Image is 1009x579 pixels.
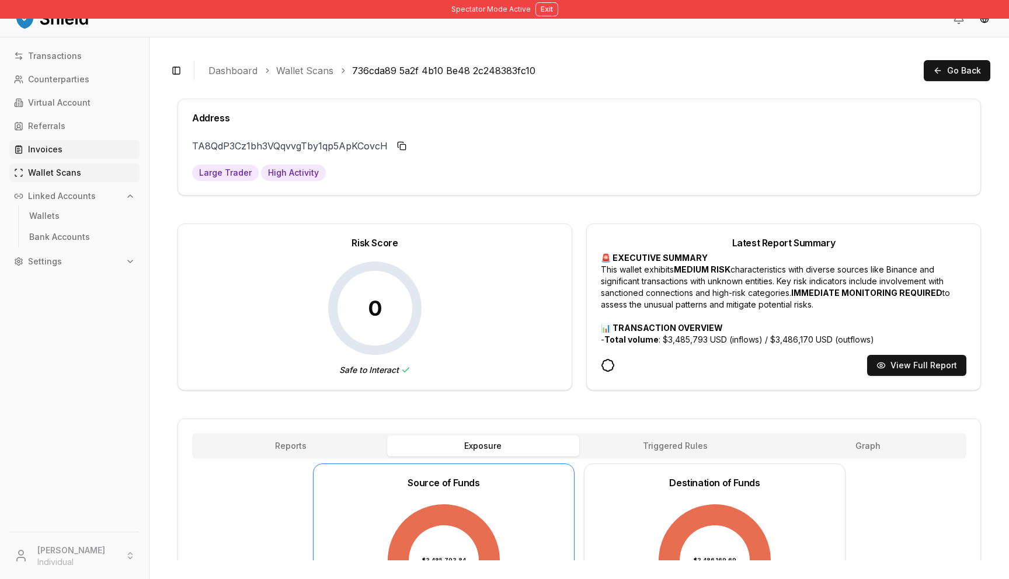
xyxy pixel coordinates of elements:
[28,169,81,177] p: Wallet Scans
[276,64,333,78] a: Wallet Scans
[208,64,914,78] nav: breadcrumb
[28,257,62,266] p: Settings
[451,5,531,14] span: Spectator Mode Active
[601,323,723,333] strong: 📊 TRANSACTION OVERVIEW
[643,440,708,452] span: Triggered Rules
[25,228,126,246] a: Bank Accounts
[29,212,60,220] p: Wallets
[9,140,140,159] a: Invoices
[9,187,140,205] button: Linked Accounts
[28,52,82,60] p: Transactions
[28,192,96,200] p: Linked Accounts
[9,93,140,112] a: Virtual Account
[352,64,535,78] a: 736cda89 5a2f 4b10 Be48 2c248383fc10
[192,238,558,247] div: Risk Score
[9,117,140,135] a: Referrals
[601,238,966,247] div: Latest Report Summary
[408,478,479,487] div: Source of Funds
[669,478,760,487] div: Destination of Funds
[28,75,89,83] p: Counterparties
[694,557,736,563] tspan: $3,486,169.69
[192,113,966,123] div: Address
[674,264,730,274] strong: MEDIUM RISK
[339,364,410,376] span: Safe to Interact
[261,165,326,181] span: Over 100 transactions in the last 6 months
[601,253,708,263] strong: 🚨 EXECUTIVE SUMMARY
[947,65,981,76] span: Go Back
[9,163,140,182] a: Wallet Scans
[9,47,140,65] a: Transactions
[604,334,659,344] strong: Total volume
[791,288,942,298] strong: IMMEDIATE MONITORING REQUIRED
[192,139,388,153] p: TA8QdP3Cz1bh3VQqvvgTby1qp5ApKCovcH
[25,207,126,225] a: Wallets
[28,122,65,130] p: Referrals
[422,557,466,563] tspan: $3,485,793.84
[194,435,387,456] button: Reports
[9,252,140,271] button: Settings
[535,2,558,16] button: Exit
[28,99,91,107] p: Virtual Account
[9,70,140,89] a: Counterparties
[192,165,259,181] span: Have made large transactions over $10k
[208,64,258,78] a: Dashboard
[387,435,580,456] button: Exposure
[28,145,62,154] p: Invoices
[867,355,966,376] button: View Full Report
[392,137,411,155] button: Copy to clipboard
[601,358,615,372] svg: [DATE]T19:51:24.498Z
[29,233,90,241] p: Bank Accounts
[772,435,965,456] button: Graph
[924,60,990,81] button: Go Back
